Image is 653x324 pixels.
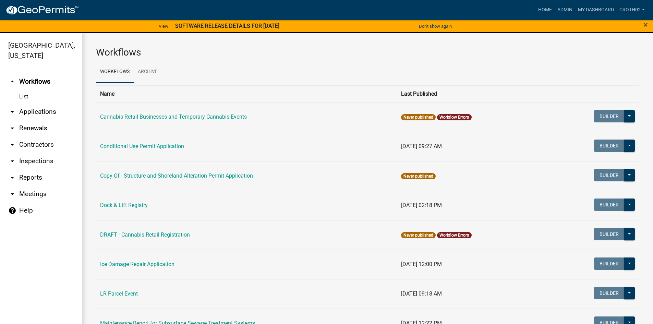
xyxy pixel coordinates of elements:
i: arrow_drop_down [8,190,16,198]
span: [DATE] 02:18 PM [401,202,442,208]
button: Builder [594,257,624,270]
span: × [643,20,648,29]
a: Ice Damage Repair Application [100,261,174,267]
button: Builder [594,228,624,240]
button: Builder [594,169,624,181]
a: Cannabis Retail Businesses and Temporary Cannabis Events [100,113,247,120]
a: DRAFT - Cannabis Retail Registration [100,231,190,238]
span: Never published [401,114,436,120]
i: arrow_drop_up [8,77,16,86]
a: Workflow Errors [439,115,469,120]
span: Never published [401,232,436,238]
a: croth02 [617,3,648,16]
a: Home [535,3,555,16]
button: Builder [594,287,624,299]
a: Workflows [96,61,134,83]
button: Builder [594,110,624,122]
a: Conditional Use Permit Application [100,143,184,149]
i: help [8,206,16,215]
span: [DATE] 12:00 PM [401,261,442,267]
button: Close [643,21,648,29]
span: Never published [401,173,436,179]
a: Workflow Errors [439,233,469,238]
i: arrow_drop_down [8,141,16,149]
i: arrow_drop_down [8,124,16,132]
a: Dock & Lift Registry [100,202,148,208]
button: Don't show again [416,21,455,32]
a: Admin [555,3,575,16]
i: arrow_drop_down [8,173,16,182]
span: [DATE] 09:27 AM [401,143,442,149]
a: Copy Of - Structure and Shoreland Alteration Permit Application [100,172,253,179]
a: My Dashboard [575,3,617,16]
button: Builder [594,199,624,211]
strong: SOFTWARE RELEASE DETAILS FOR [DATE] [175,23,279,29]
i: arrow_drop_down [8,108,16,116]
a: Archive [134,61,162,83]
a: View [156,21,171,32]
a: LR Parcel Event [100,290,138,297]
h3: Workflows [96,47,639,58]
span: [DATE] 09:18 AM [401,290,442,297]
th: Name [96,85,397,102]
th: Last Published [397,85,550,102]
button: Builder [594,140,624,152]
i: arrow_drop_down [8,157,16,165]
